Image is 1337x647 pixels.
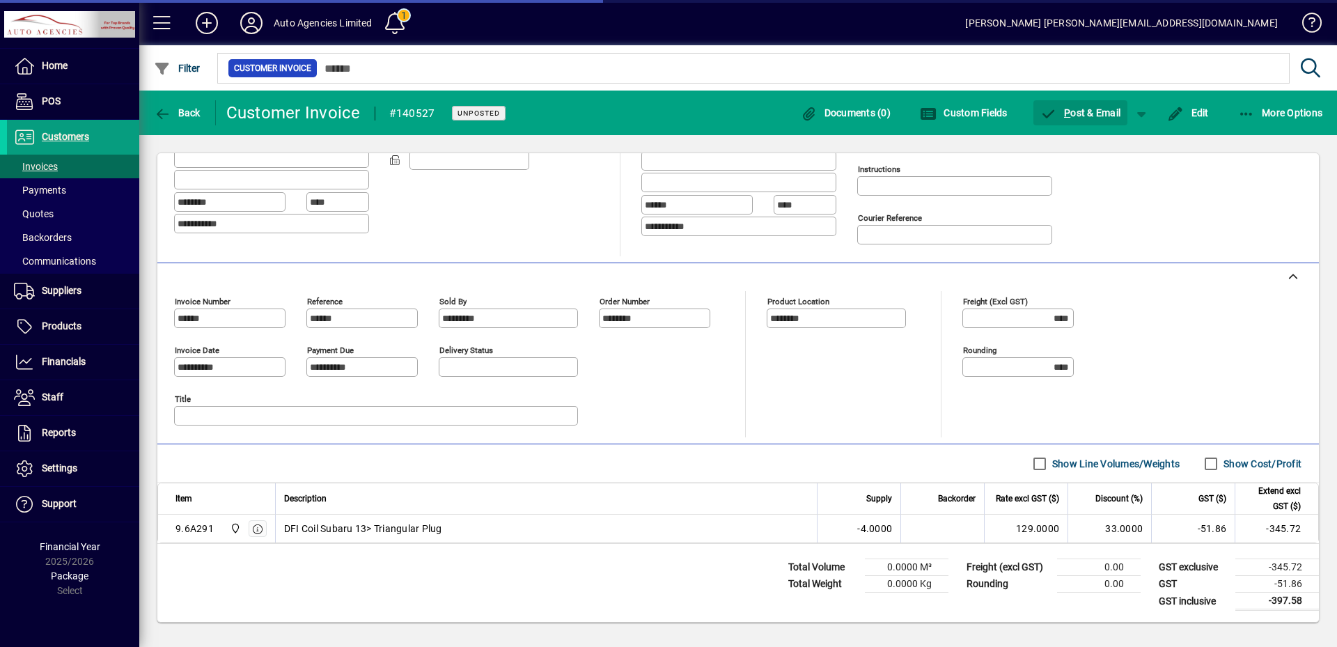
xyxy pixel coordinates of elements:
span: Back [154,107,201,118]
span: Financial Year [40,541,100,552]
mat-label: Invoice date [175,345,219,355]
span: -4.0000 [857,522,892,536]
button: Filter [150,56,204,81]
td: -51.86 [1235,576,1319,593]
button: Documents (0) [797,100,894,125]
a: Backorders [7,226,139,249]
span: Custom Fields [920,107,1008,118]
td: -51.86 [1151,515,1235,543]
span: Products [42,320,81,332]
a: Quotes [7,202,139,226]
span: Suppliers [42,285,81,296]
button: Profile [229,10,274,36]
td: 33.0000 [1068,515,1151,543]
span: Invoices [14,161,58,172]
span: ost & Email [1040,107,1121,118]
span: Documents (0) [800,107,891,118]
label: Show Line Volumes/Weights [1049,457,1180,471]
div: 9.6A291 [175,522,214,536]
a: Payments [7,178,139,202]
span: POS [42,95,61,107]
span: Description [284,491,327,506]
span: DFI Coil Subaru 13> Triangular Plug [284,522,442,536]
a: Knowledge Base [1292,3,1320,48]
span: P [1064,107,1070,118]
span: Support [42,498,77,509]
mat-label: Order number [600,297,650,306]
td: -345.72 [1235,559,1319,576]
div: [PERSON_NAME] [PERSON_NAME][EMAIL_ADDRESS][DOMAIN_NAME] [965,12,1278,34]
span: GST ($) [1198,491,1226,506]
span: Customers [42,131,89,142]
td: GST [1152,576,1235,593]
span: Unposted [458,109,500,118]
td: 0.00 [1057,576,1141,593]
span: Rangiora [226,521,242,536]
span: Rate excl GST ($) [996,491,1059,506]
td: 0.0000 Kg [865,576,948,593]
a: Invoices [7,155,139,178]
span: Item [175,491,192,506]
span: Quotes [14,208,54,219]
a: Communications [7,249,139,273]
span: Backorder [938,491,976,506]
button: Back [150,100,204,125]
span: Package [51,570,88,582]
mat-label: Product location [767,297,829,306]
span: Backorders [14,232,72,243]
td: 0.0000 M³ [865,559,948,576]
td: Rounding [960,576,1057,593]
a: Home [7,49,139,84]
label: Show Cost/Profit [1221,457,1301,471]
mat-label: Courier Reference [858,213,922,223]
span: Home [42,60,68,71]
span: Discount (%) [1095,491,1143,506]
div: #140527 [389,102,435,125]
mat-label: Invoice number [175,297,230,306]
mat-label: Sold by [439,297,467,306]
a: Settings [7,451,139,486]
mat-label: Reference [307,297,343,306]
td: Total Weight [781,576,865,593]
span: Financials [42,356,86,367]
span: Communications [14,256,96,267]
span: Filter [154,63,201,74]
span: Extend excl GST ($) [1244,483,1301,514]
a: Financials [7,345,139,380]
span: Payments [14,185,66,196]
td: GST exclusive [1152,559,1235,576]
mat-label: Freight (excl GST) [963,297,1028,306]
td: -397.58 [1235,593,1319,610]
a: Reports [7,416,139,451]
button: Edit [1164,100,1212,125]
td: GST inclusive [1152,593,1235,610]
td: -345.72 [1235,515,1318,543]
div: 129.0000 [993,522,1059,536]
div: Auto Agencies Limited [274,12,373,34]
div: Customer Invoice [226,102,361,124]
mat-label: Title [175,394,191,404]
a: Staff [7,380,139,415]
mat-label: Instructions [858,164,900,174]
td: Freight (excl GST) [960,559,1057,576]
span: Edit [1167,107,1209,118]
a: Suppliers [7,274,139,309]
mat-label: Payment due [307,345,354,355]
span: Customer Invoice [234,61,311,75]
span: More Options [1238,107,1323,118]
td: 0.00 [1057,559,1141,576]
span: Supply [866,491,892,506]
button: Custom Fields [916,100,1011,125]
td: Total Volume [781,559,865,576]
mat-label: Delivery status [439,345,493,355]
span: Settings [42,462,77,474]
a: POS [7,84,139,119]
span: Reports [42,427,76,438]
a: Support [7,487,139,522]
button: More Options [1235,100,1327,125]
span: Staff [42,391,63,403]
mat-label: Rounding [963,345,996,355]
button: Post & Email [1033,100,1128,125]
a: Products [7,309,139,344]
app-page-header-button: Back [139,100,216,125]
